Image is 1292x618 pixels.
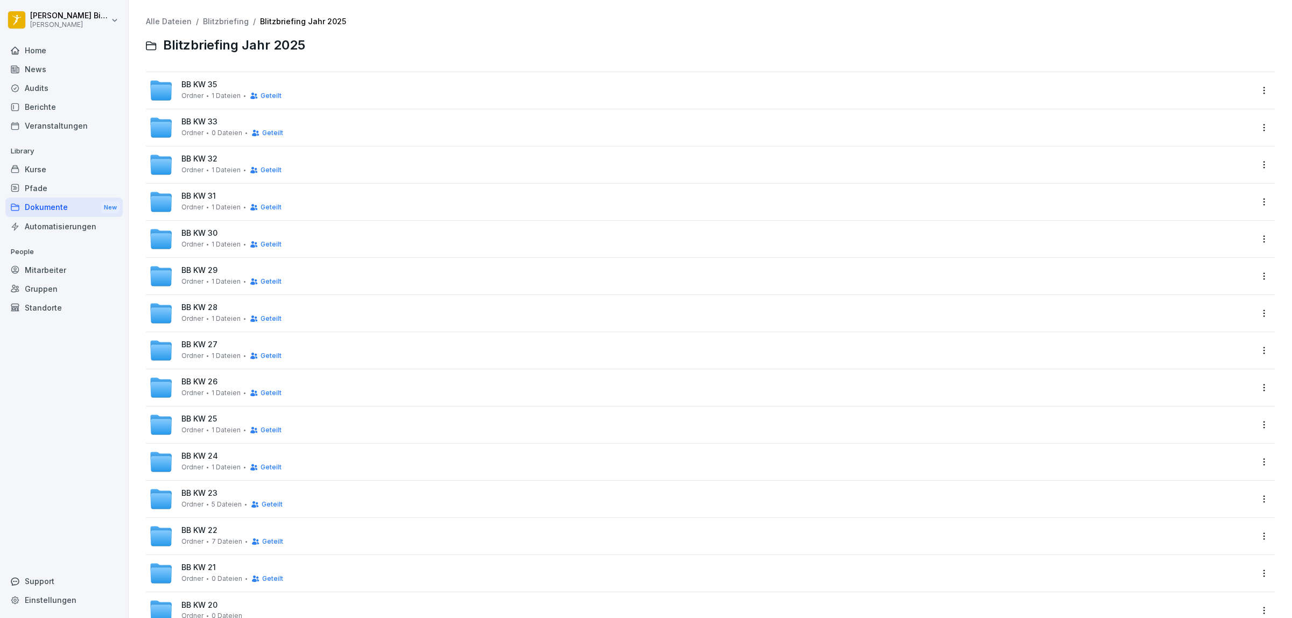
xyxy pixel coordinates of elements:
[181,92,203,100] span: Ordner
[212,166,241,174] span: 1 Dateien
[5,217,123,236] a: Automatisierungen
[260,17,346,26] a: Blitzbriefing Jahr 2025
[181,80,217,89] span: BB KW 35
[262,129,283,137] span: Geteilt
[181,229,217,238] span: BB KW 30
[30,21,109,29] p: [PERSON_NAME]
[181,278,203,285] span: Ordner
[181,526,217,535] span: BB KW 22
[181,192,216,201] span: BB KW 31
[101,201,120,214] div: New
[181,389,203,397] span: Ordner
[181,452,218,461] span: BB KW 24
[149,487,1252,511] a: BB KW 23Ordner5 DateienGeteilt
[262,538,283,545] span: Geteilt
[212,463,241,471] span: 1 Dateien
[149,301,1252,325] a: BB KW 28Ordner1 DateienGeteilt
[261,426,282,434] span: Geteilt
[5,160,123,179] a: Kurse
[181,303,217,312] span: BB KW 28
[149,413,1252,437] a: BB KW 25Ordner1 DateienGeteilt
[212,129,242,137] span: 0 Dateien
[181,340,217,349] span: BB KW 27
[149,227,1252,251] a: BB KW 30Ordner1 DateienGeteilt
[5,591,123,609] a: Einstellungen
[212,538,242,545] span: 7 Dateien
[181,154,217,164] span: BB KW 32
[181,463,203,471] span: Ordner
[212,92,241,100] span: 1 Dateien
[261,278,282,285] span: Geteilt
[212,203,241,211] span: 1 Dateien
[5,116,123,135] a: Veranstaltungen
[212,315,241,322] span: 1 Dateien
[261,463,282,471] span: Geteilt
[262,501,283,508] span: Geteilt
[149,190,1252,214] a: BB KW 31Ordner1 DateienGeteilt
[261,241,282,248] span: Geteilt
[181,563,216,572] span: BB KW 21
[5,143,123,160] p: Library
[5,97,123,116] a: Berichte
[149,450,1252,474] a: BB KW 24Ordner1 DateienGeteilt
[181,538,203,545] span: Ordner
[5,198,123,217] div: Dokumente
[30,11,109,20] p: [PERSON_NAME] Bierstedt
[149,153,1252,177] a: BB KW 32Ordner1 DateienGeteilt
[5,41,123,60] a: Home
[181,601,217,610] span: BB KW 20
[149,376,1252,399] a: BB KW 26Ordner1 DateienGeteilt
[253,17,256,26] span: /
[181,117,217,127] span: BB KW 33
[212,352,241,360] span: 1 Dateien
[196,17,199,26] span: /
[212,426,241,434] span: 1 Dateien
[5,298,123,317] a: Standorte
[261,389,282,397] span: Geteilt
[212,278,241,285] span: 1 Dateien
[181,352,203,360] span: Ordner
[181,575,203,582] span: Ordner
[5,79,123,97] div: Audits
[261,352,282,360] span: Geteilt
[261,166,282,174] span: Geteilt
[181,489,217,498] span: BB KW 23
[261,315,282,322] span: Geteilt
[5,60,123,79] a: News
[149,339,1252,362] a: BB KW 27Ordner1 DateienGeteilt
[212,241,241,248] span: 1 Dateien
[261,203,282,211] span: Geteilt
[212,501,242,508] span: 5 Dateien
[203,17,249,26] a: Blitzbriefing
[149,524,1252,548] a: BB KW 22Ordner7 DateienGeteilt
[149,561,1252,585] a: BB KW 21Ordner0 DateienGeteilt
[212,575,242,582] span: 0 Dateien
[5,279,123,298] div: Gruppen
[5,261,123,279] a: Mitarbeiter
[181,415,217,424] span: BB KW 25
[5,179,123,198] a: Pfade
[181,315,203,322] span: Ordner
[163,38,305,53] span: Blitzbriefing Jahr 2025
[181,377,217,387] span: BB KW 26
[181,266,217,275] span: BB KW 29
[149,116,1252,139] a: BB KW 33Ordner0 DateienGeteilt
[181,426,203,434] span: Ordner
[181,166,203,174] span: Ordner
[5,198,123,217] a: DokumenteNew
[181,203,203,211] span: Ordner
[181,241,203,248] span: Ordner
[181,129,203,137] span: Ordner
[181,501,203,508] span: Ordner
[149,264,1252,288] a: BB KW 29Ordner1 DateienGeteilt
[5,572,123,591] div: Support
[149,79,1252,102] a: BB KW 35Ordner1 DateienGeteilt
